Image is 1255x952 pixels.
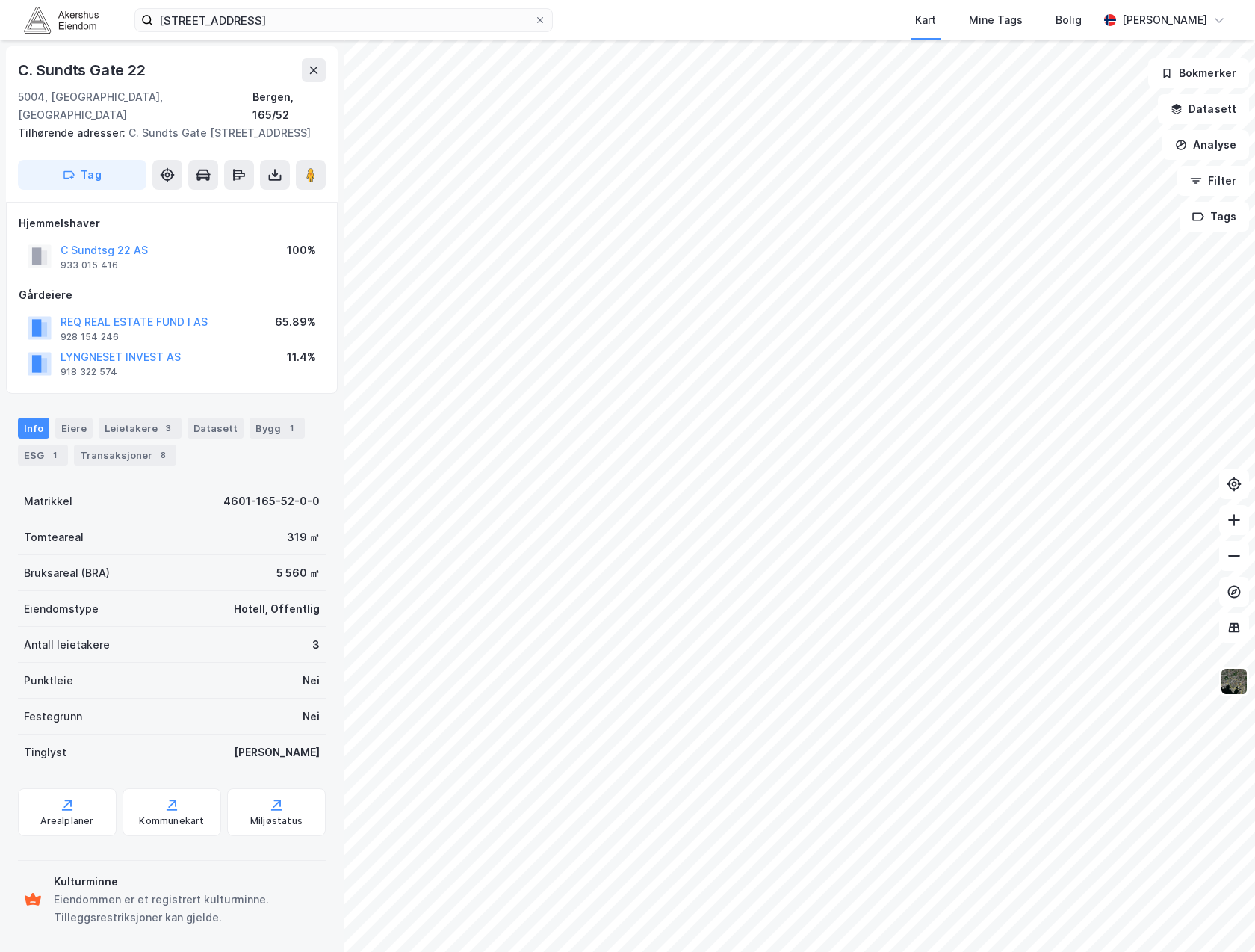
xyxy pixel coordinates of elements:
div: Bolig [1056,11,1082,29]
div: Matrikkel [24,492,72,510]
div: 8 [155,448,170,463]
div: Kontrollprogram for chat [1180,880,1255,952]
div: 1 [47,448,62,463]
div: Bruksareal (BRA) [24,564,110,582]
div: 928 154 246 [61,331,119,343]
button: Filter [1177,166,1249,196]
img: 9k= [1220,667,1248,696]
div: Gårdeiere [19,286,325,304]
div: Kommunekart [139,815,204,827]
div: C. Sundts Gate 22 [18,58,149,82]
div: Nei [303,708,320,726]
iframe: Chat Widget [1180,880,1255,952]
div: Eiendomstype [24,600,99,618]
div: 3 [312,636,320,654]
div: Antall leietakere [24,636,110,654]
div: 5004, [GEOGRAPHIC_DATA], [GEOGRAPHIC_DATA] [18,88,252,124]
div: 65.89% [275,313,316,331]
button: Tags [1180,202,1249,232]
div: Bygg [250,418,305,439]
div: ESG [18,445,68,466]
div: 5 560 ㎡ [276,564,320,582]
div: Bergen, 165/52 [252,88,326,124]
div: 4601-165-52-0-0 [223,492,320,510]
div: Nei [303,672,320,690]
div: 918 322 574 [61,366,117,378]
div: Hjemmelshaver [19,214,325,232]
input: Søk på adresse, matrikkel, gårdeiere, leietakere eller personer [153,9,534,31]
div: Miljøstatus [250,815,303,827]
div: Transaksjoner [74,445,176,466]
div: Arealplaner [40,815,93,827]
div: 319 ㎡ [287,528,320,546]
button: Analyse [1162,130,1249,160]
div: Eiendommen er et registrert kulturminne. Tilleggsrestriksjoner kan gjelde. [54,891,320,927]
div: Mine Tags [969,11,1023,29]
div: Eiere [55,418,93,439]
div: [PERSON_NAME] [1122,11,1207,29]
div: 1 [284,421,299,436]
span: Tilhørende adresser: [18,126,128,139]
div: [PERSON_NAME] [234,744,320,761]
div: Hotell, Offentlig [234,600,320,618]
div: Tinglyst [24,744,66,761]
div: C. Sundts Gate [STREET_ADDRESS] [18,124,314,142]
button: Bokmerker [1148,58,1249,88]
div: Kulturminne [54,873,320,891]
div: Tomteareal [24,528,84,546]
img: akershus-eiendom-logo.9091f326c980b4bce74ccdd9f866810c.svg [24,7,99,33]
div: Info [18,418,49,439]
div: Festegrunn [24,708,82,726]
div: Punktleie [24,672,73,690]
div: 3 [161,421,176,436]
button: Datasett [1158,94,1249,124]
div: 933 015 416 [61,259,118,271]
div: Datasett [188,418,244,439]
div: Leietakere [99,418,182,439]
div: 11.4% [287,348,316,366]
div: 100% [287,241,316,259]
button: Tag [18,160,146,190]
div: Kart [915,11,936,29]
